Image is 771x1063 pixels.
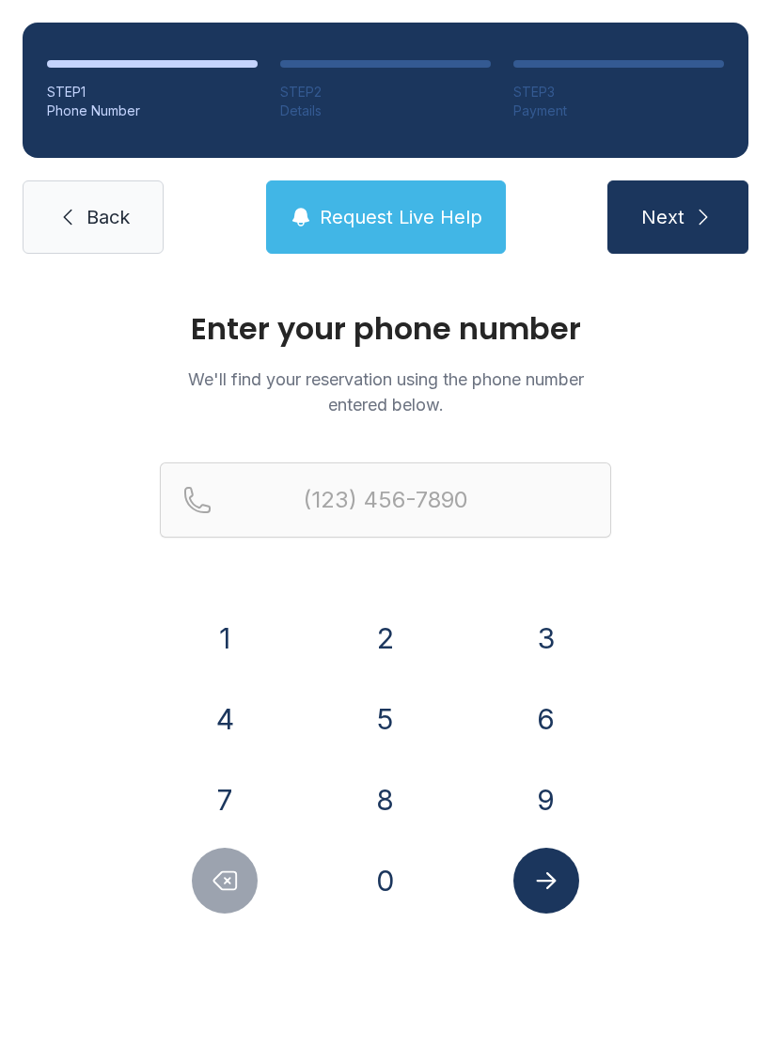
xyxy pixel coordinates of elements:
[192,686,258,752] button: 4
[641,204,684,230] span: Next
[353,605,418,671] button: 2
[192,848,258,914] button: Delete number
[192,767,258,833] button: 7
[192,605,258,671] button: 1
[280,83,491,102] div: STEP 2
[87,204,130,230] span: Back
[513,767,579,833] button: 9
[353,848,418,914] button: 0
[513,686,579,752] button: 6
[47,102,258,120] div: Phone Number
[513,102,724,120] div: Payment
[160,462,611,538] input: Reservation phone number
[320,204,482,230] span: Request Live Help
[353,686,418,752] button: 5
[513,848,579,914] button: Submit lookup form
[160,314,611,344] h1: Enter your phone number
[353,767,418,833] button: 8
[513,83,724,102] div: STEP 3
[280,102,491,120] div: Details
[47,83,258,102] div: STEP 1
[160,367,611,417] p: We'll find your reservation using the phone number entered below.
[513,605,579,671] button: 3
